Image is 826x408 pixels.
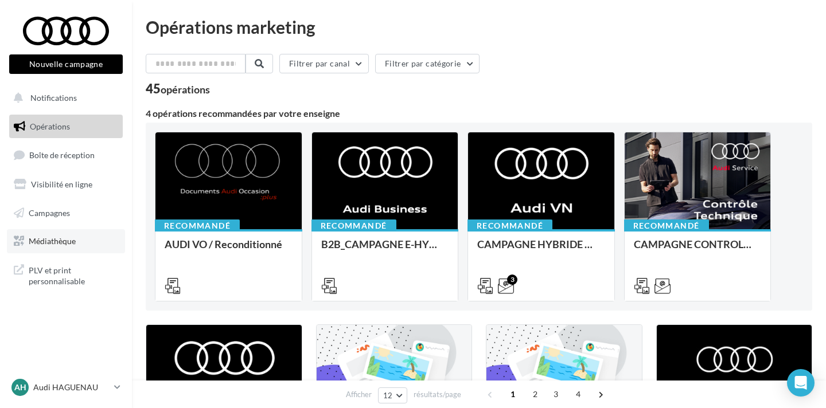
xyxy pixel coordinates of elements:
div: opérations [161,84,210,95]
div: Opérations marketing [146,18,812,36]
button: Filtrer par catégorie [375,54,480,73]
span: résultats/page [414,389,461,400]
a: Boîte de réception [7,143,125,167]
div: Recommandé [467,219,552,232]
a: Médiathèque [7,229,125,253]
span: 4 [569,385,587,403]
div: Recommandé [624,219,709,232]
button: 12 [378,387,407,403]
span: Afficher [346,389,372,400]
button: Nouvelle campagne [9,54,123,74]
p: Audi HAGUENAU [33,382,110,393]
span: Visibilité en ligne [31,179,92,189]
div: B2B_CAMPAGNE E-HYBRID OCTOBRE [321,238,449,261]
span: PLV et print personnalisable [29,262,118,287]
button: Filtrer par canal [279,54,369,73]
div: CAMPAGNE CONTROLE TECHNIQUE 25€ OCTOBRE [634,238,762,261]
div: Recommandé [155,219,240,232]
span: Opérations [30,121,70,131]
span: 2 [526,385,544,403]
span: AH [14,382,26,393]
span: 1 [504,385,522,403]
span: Médiathèque [29,236,76,246]
a: PLV et print personnalisable [7,258,125,292]
div: 45 [146,83,210,95]
div: Recommandé [311,219,396,232]
a: Campagnes [7,201,125,225]
span: Campagnes [29,207,70,217]
span: Boîte de réception [29,150,95,160]
div: 3 [507,274,517,285]
span: 3 [547,385,565,403]
a: Visibilité en ligne [7,172,125,197]
div: Open Intercom Messenger [787,369,815,397]
span: Notifications [30,93,77,103]
button: Notifications [7,86,120,110]
div: AUDI VO / Reconditionné [165,238,293,261]
a: AH Audi HAGUENAU [9,376,123,398]
span: 12 [383,391,393,400]
div: CAMPAGNE HYBRIDE RECHARGEABLE [477,238,605,261]
a: Opérations [7,115,125,139]
div: 4 opérations recommandées par votre enseigne [146,109,812,118]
